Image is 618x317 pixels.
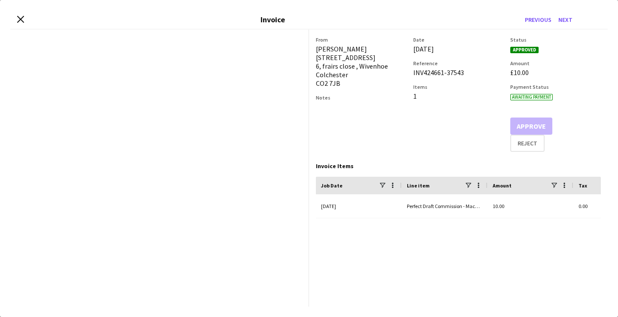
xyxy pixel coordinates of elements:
span: Approved [510,47,539,53]
h3: Invoice [261,15,285,24]
div: 10.00 [488,194,573,218]
div: Perfect Draft Commission - Machine Sales - Brand Ambassador (salary) [402,194,488,218]
div: INV424661-37543 [413,68,504,77]
h3: Payment Status [510,84,601,90]
div: [DATE] [413,45,504,53]
span: Tax [579,182,587,189]
button: Previous [521,13,555,27]
span: Line item [407,182,430,189]
div: [DATE] [316,194,402,218]
h3: Reference [413,60,504,66]
h3: Date [413,36,504,43]
h3: Amount [510,60,601,66]
span: Job Date [321,182,342,189]
button: Reject [510,135,545,152]
div: 1 [413,92,504,100]
div: Invoice Items [316,162,601,170]
div: £10.00 [510,68,601,77]
span: Amount [493,182,512,189]
span: Awaiting payment [510,94,553,100]
h3: Items [413,84,504,90]
h3: Notes [316,94,406,101]
button: Next [555,13,576,27]
h3: From [316,36,406,43]
div: [PERSON_NAME] [STREET_ADDRESS] 6, frairs close , Wivenhoe Colchester CO2 7JB [316,45,406,88]
h3: Status [510,36,601,43]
